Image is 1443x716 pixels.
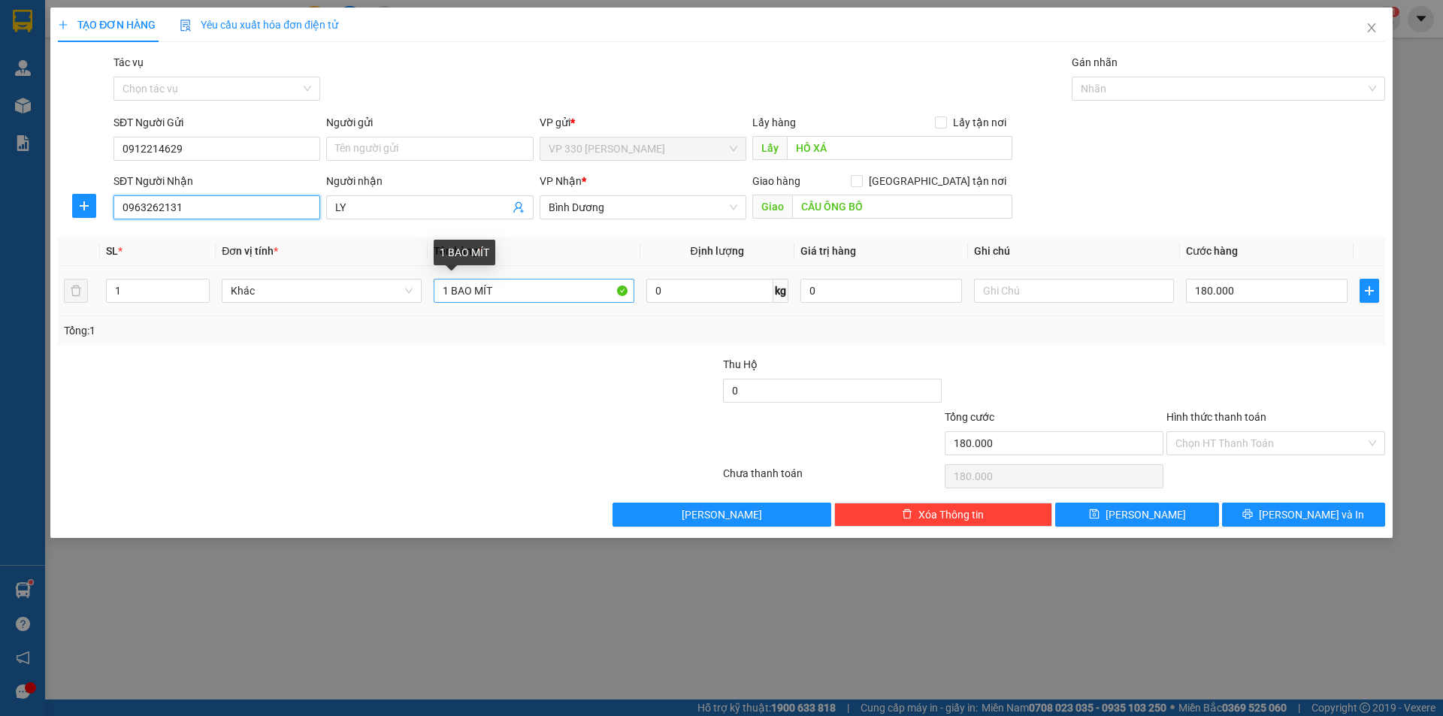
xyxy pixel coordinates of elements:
input: VD: Bàn, Ghế [434,279,634,303]
span: plus [58,20,68,30]
button: Close [1351,8,1393,50]
span: [GEOGRAPHIC_DATA] tận nơi [863,173,1012,189]
div: Người nhận [326,173,533,189]
span: Xóa Thông tin [918,506,984,523]
span: printer [1242,509,1253,521]
span: Yêu cầu xuất hóa đơn điện tử [180,19,338,31]
button: plus [1360,279,1379,303]
div: 1 BAO MÍT [434,240,495,265]
input: Dọc đường [792,195,1012,219]
span: SL [106,245,118,257]
span: [PERSON_NAME] [682,506,762,523]
span: close [1366,22,1378,34]
span: user-add [513,201,525,213]
div: SĐT Người Nhận [113,173,320,189]
span: Giao hàng [752,175,800,187]
div: SĐT Người Gửi [113,114,320,131]
span: delete [902,509,912,521]
span: TẠO ĐƠN HÀNG [58,19,156,31]
span: Cước hàng [1186,245,1238,257]
span: [PERSON_NAME] và In [1259,506,1364,523]
span: VP Nhận [540,175,582,187]
input: Dọc đường [787,136,1012,160]
button: [PERSON_NAME] [613,503,831,527]
span: Lấy [752,136,787,160]
button: plus [72,194,96,218]
button: delete [64,279,88,303]
span: Thu Hộ [723,358,758,370]
span: Định lượng [691,245,744,257]
span: Khác [231,279,413,302]
span: Bình Dương [549,196,737,219]
span: kg [773,279,788,303]
span: Giá trị hàng [800,245,856,257]
span: plus [1360,285,1378,297]
span: Lấy tận nơi [947,114,1012,131]
span: Tổng cước [945,411,994,423]
span: plus [73,200,95,212]
input: Ghi Chú [974,279,1174,303]
div: VP gửi [540,114,746,131]
th: Ghi chú [968,237,1180,266]
img: icon [180,20,192,32]
span: Lấy hàng [752,116,796,128]
label: Tác vụ [113,56,144,68]
span: [PERSON_NAME] [1106,506,1186,523]
label: Hình thức thanh toán [1166,411,1266,423]
span: Giao [752,195,792,219]
span: Đơn vị tính [222,245,278,257]
div: Chưa thanh toán [721,465,943,491]
label: Gán nhãn [1072,56,1118,68]
span: save [1089,509,1100,521]
span: VP 330 Lê Duẫn [549,137,737,160]
button: printer[PERSON_NAME] và In [1222,503,1385,527]
div: Tổng: 1 [64,322,557,339]
button: save[PERSON_NAME] [1055,503,1218,527]
button: deleteXóa Thông tin [834,503,1053,527]
div: Người gửi [326,114,533,131]
input: 0 [800,279,962,303]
